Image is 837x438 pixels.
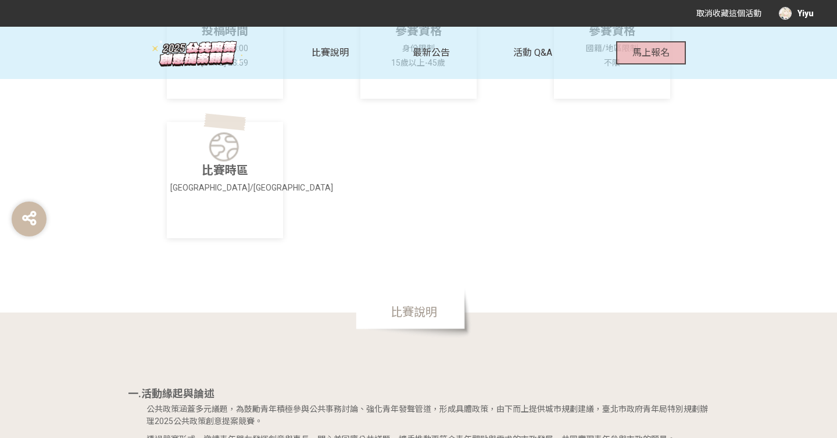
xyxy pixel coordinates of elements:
[146,403,709,428] p: 公共政策涵蓋多元議題，為鼓勵青年積極參與公共事務討論、強化青年發聲管道，形成具體政策，由下而上提供城市規劃建議，臺北市政府青年局特別規劃辦理2025公共政策創意提案競賽。
[696,9,761,18] span: 取消收藏這個活動
[616,41,686,64] button: 馬上報名
[513,47,552,58] span: 活動 Q&A
[170,182,280,194] p: [GEOGRAPHIC_DATA]/[GEOGRAPHIC_DATA]
[312,47,349,58] span: 比賽說明
[209,132,241,161] img: Icon
[356,286,472,338] span: 比賽說明
[170,161,280,179] p: 比賽時區
[128,387,214,400] strong: 一.活動緣起與論述
[312,27,349,79] a: 比賽說明
[151,39,244,68] img: 臺北市政府青年局114年度公共政策創意提案競賽
[632,47,670,58] span: 馬上報名
[513,27,552,79] a: 活動 Q&A
[413,27,450,79] a: 最新公告
[413,47,450,58] span: 最新公告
